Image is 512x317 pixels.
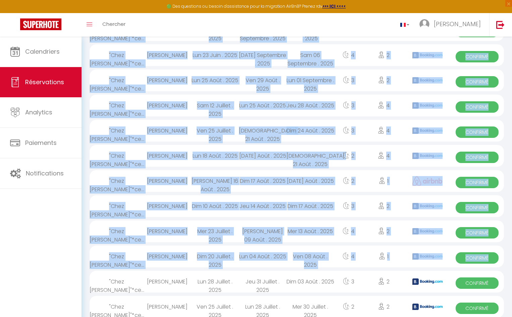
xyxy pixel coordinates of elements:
[25,78,64,86] span: Réservations
[97,13,131,37] a: Chercher
[25,139,57,147] span: Paiements
[434,20,481,28] span: [PERSON_NAME]
[419,19,429,29] img: ...
[496,20,505,29] img: logout
[26,169,64,177] span: Notifications
[25,47,60,56] span: Calendriers
[102,20,125,28] span: Chercher
[25,108,52,116] span: Analytics
[414,13,489,37] a: ... [PERSON_NAME]
[322,3,346,9] a: >>> ICI <<<<
[20,18,61,30] img: Super Booking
